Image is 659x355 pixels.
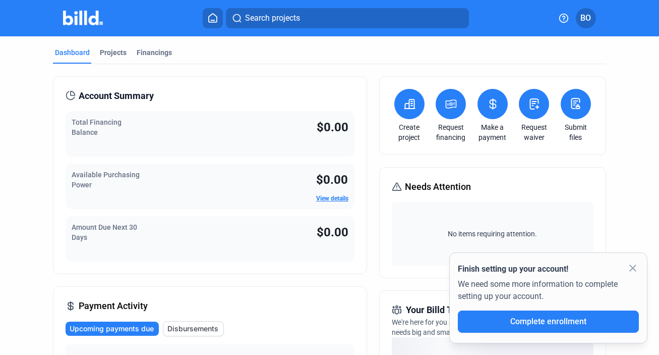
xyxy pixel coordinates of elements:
a: Submit files [558,122,593,142]
mat-icon: close [627,262,639,274]
div: Financings [137,47,172,58]
span: Upcoming payments due [70,324,154,334]
div: Finish setting up your account! [458,263,639,275]
button: Disbursements [163,321,224,336]
img: Billd Company Logo [63,11,103,25]
span: BO [580,12,591,24]
span: We're here for you and your business. Reach out anytime for needs big and small! [392,318,578,336]
span: Payment Activity [79,299,148,313]
a: Create project [392,122,427,142]
a: Request waiver [516,122,552,142]
button: Upcoming payments due [66,322,159,336]
span: $0.00 [316,173,348,187]
span: $0.00 [317,225,348,239]
div: We need some more information to complete setting up your account. [458,275,639,311]
span: Account Summary [79,89,154,103]
span: Available Purchasing Power [72,171,140,189]
button: Search projects [226,8,469,28]
span: Total Financing Balance [72,118,122,136]
span: Your Billd Team [406,303,470,317]
span: Amount Due Next 30 Days [72,223,137,241]
div: Projects [100,47,127,58]
span: $0.00 [317,120,348,134]
button: BO [576,8,596,28]
button: Complete enrollment [458,311,639,333]
a: View details [316,195,348,202]
span: Needs Attention [405,180,471,194]
a: Make a payment [475,122,510,142]
div: Dashboard [55,47,90,58]
span: Disbursements [167,324,218,334]
span: No items requiring attention. [396,229,589,239]
span: Complete enrollment [510,317,586,326]
a: Request financing [433,122,468,142]
span: Search projects [245,12,300,24]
